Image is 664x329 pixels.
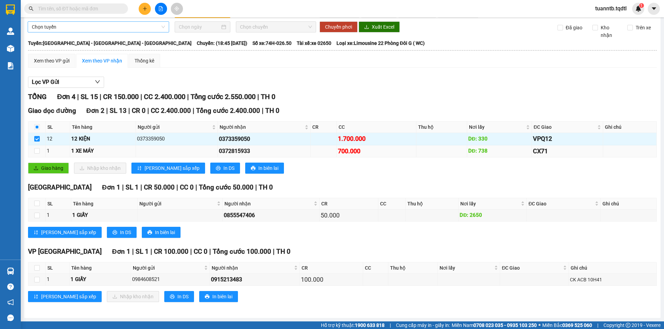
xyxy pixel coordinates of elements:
span: | [190,248,192,255]
span: | [128,107,130,115]
div: 1 [47,275,68,284]
strong: 1900 633 818 [355,322,385,328]
span: In biên lai [258,164,278,172]
span: printer [147,230,152,235]
span: 1 [640,3,643,8]
span: printer [216,166,221,171]
button: caret-down [648,3,660,15]
span: Hỗ trợ kỹ thuật: [321,321,385,329]
span: Đơn 4 [57,93,75,101]
button: printerIn DS [210,163,240,174]
th: Thu hộ [406,198,459,210]
div: Thống kê [135,57,154,65]
span: upload [34,166,38,171]
span: | [106,107,108,115]
th: Ghi chú [603,122,657,133]
img: icon-new-feature [635,6,642,12]
div: 12 KIỆN [71,135,135,143]
span: In biên lai [212,293,232,300]
span: Loại xe: Limousine 22 Phòng Đôi G ( WC) [336,39,425,47]
div: Xem theo VP gửi [34,57,70,65]
sup: 1 [639,3,644,8]
th: CC [337,122,416,133]
th: SL [46,198,71,210]
span: Cung cấp máy in - giấy in: [396,321,450,329]
th: Tên hàng [70,262,131,274]
span: Đơn 1 [112,248,130,255]
span: CR 50.000 [144,183,175,191]
span: printer [112,230,117,235]
span: | [187,93,189,101]
span: download [364,25,369,30]
span: | [209,248,211,255]
strong: 0708 023 035 - 0935 103 250 [473,322,537,328]
span: | [390,321,391,329]
span: | [122,183,124,191]
button: downloadXuất Excel [359,21,400,32]
span: SL 1 [126,183,139,191]
span: TH 0 [276,248,290,255]
span: | [273,248,275,255]
th: Tên hàng [70,122,136,133]
span: copyright [626,323,630,328]
button: printerIn biên lai [245,163,284,174]
span: tuanntb.tqdtl [590,4,632,13]
span: | [77,93,79,101]
div: 12 [47,135,69,143]
th: CR [311,122,337,133]
button: file-add [155,3,167,15]
span: | [193,107,194,115]
span: Đã giao [563,24,585,31]
span: Người gửi [133,264,203,272]
span: | [195,183,197,191]
strong: 0369 525 060 [562,322,592,328]
div: 0984608521 [132,275,209,284]
span: [PERSON_NAME] sắp xếp [41,229,96,236]
span: In DS [120,229,131,236]
div: CX71 [533,146,602,156]
span: TH 0 [259,183,273,191]
img: warehouse-icon [7,268,14,275]
span: | [132,248,134,255]
button: aim [171,3,183,15]
span: In DS [223,164,234,172]
span: SL 1 [136,248,149,255]
div: CK ACB 10H41 [570,276,655,283]
th: Tên hàng [71,198,138,210]
button: printerIn biên lai [142,227,181,238]
span: | [100,93,101,101]
span: Chọn tuyến [32,22,165,32]
button: Lọc VP Gửi [28,77,104,88]
span: printer [251,166,256,171]
span: ĐC Giao [502,264,562,272]
span: Người nhận [212,264,292,272]
span: SL 13 [110,107,127,115]
span: | [257,93,259,101]
div: VPQ12 [533,134,602,144]
span: CR 150.000 [103,93,139,101]
div: 1 GIẤY [72,211,136,220]
span: In biên lai [155,229,175,236]
span: CR 0 [132,107,146,115]
span: notification [7,299,14,306]
span: Người nhận [220,123,304,131]
span: CC 0 [180,183,194,191]
span: Người gửi [138,123,211,131]
div: DĐ: 2650 [460,211,525,220]
div: 1 XE MÁY [71,147,135,155]
span: Giao dọc đường [28,107,76,115]
span: CR 100.000 [154,248,188,255]
span: Đơn 2 [86,107,105,115]
button: printerIn biên lai [199,291,238,302]
span: SL 15 [81,93,98,101]
div: 0373359050 [219,135,310,143]
span: question-circle [7,283,14,290]
div: 1 GIẤY [71,275,130,284]
div: 0855547406 [224,211,318,220]
span: printer [205,294,210,300]
span: aim [174,6,179,11]
span: sort-ascending [137,166,142,171]
span: VP [GEOGRAPHIC_DATA] [28,248,102,255]
span: Xuất Excel [372,23,394,31]
span: printer [170,294,175,300]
